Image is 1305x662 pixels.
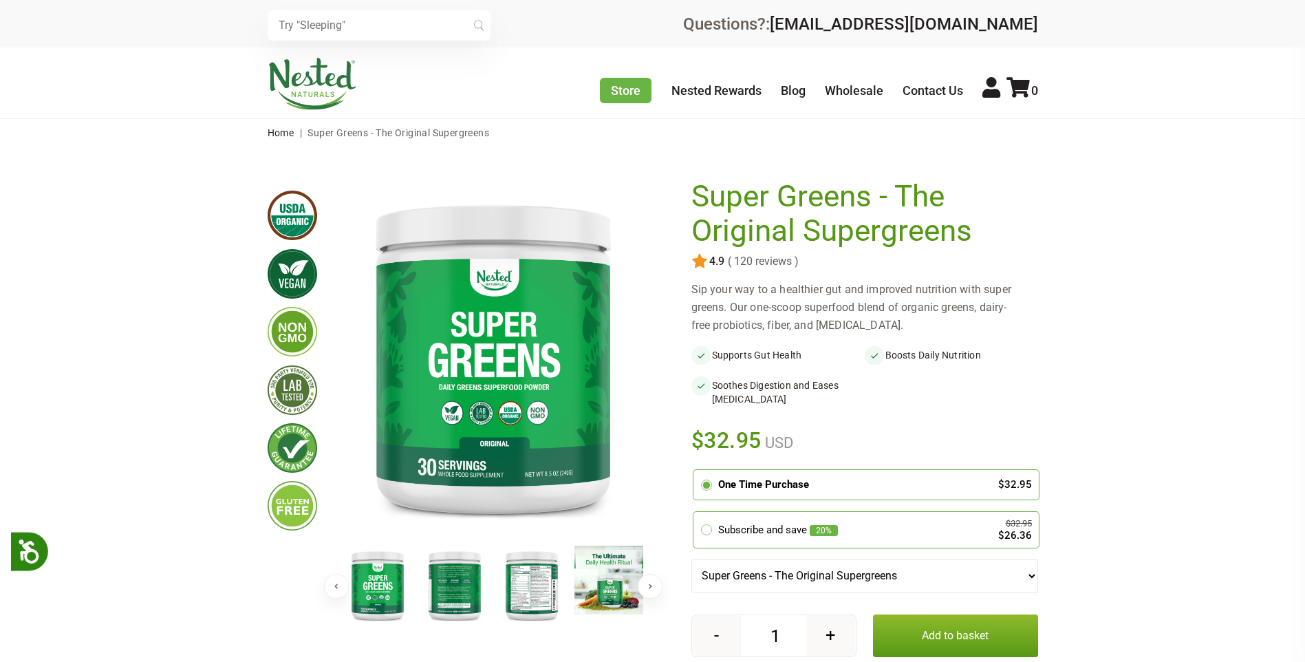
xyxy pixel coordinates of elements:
span: 4.9 [708,255,724,268]
div: Sip your way to a healthier gut and improved nutrition with super greens. Our one-scoop superfood... [691,281,1038,334]
span: | [296,127,305,138]
a: Nested Rewards [671,83,762,98]
span: ( 120 reviews ) [724,255,799,268]
img: star.svg [691,253,708,270]
a: 0 [1006,83,1038,98]
img: usdaorganic [268,191,317,240]
a: Wholesale [825,83,883,98]
span: $32.95 [691,425,762,456]
a: Blog [781,83,806,98]
a: Contact Us [903,83,963,98]
div: Questions?: [683,16,1038,32]
img: Super Greens - The Original Supergreens [420,546,489,625]
span: USD [762,434,793,451]
a: Store [600,78,651,103]
span: Super Greens - The Original Supergreens [308,127,489,138]
img: gmofree [268,307,317,356]
button: + [806,615,855,656]
input: Try "Sleeping" [268,10,490,41]
img: thirdpartytested [268,365,317,415]
img: Super Greens - The Original Supergreens [343,546,412,625]
img: Nested Naturals [268,58,357,110]
img: Super Greens - The Original Supergreens [339,180,647,534]
h1: Super Greens - The Original Supergreens [691,180,1031,248]
img: Super Greens - The Original Supergreens [497,546,566,625]
img: Super Greens - The Original Supergreens [574,546,643,615]
li: Supports Gut Health [691,345,865,365]
img: lifetimeguarantee [268,423,317,473]
img: vegan [268,249,317,299]
li: Boosts Daily Nutrition [865,345,1038,365]
nav: breadcrumbs [268,119,1038,147]
a: Home [268,127,294,138]
span: 0 [1031,83,1038,98]
button: - [692,615,741,656]
a: [EMAIL_ADDRESS][DOMAIN_NAME] [770,14,1038,34]
button: Add to basket [873,615,1038,657]
img: glutenfree [268,481,317,531]
button: Next [638,574,662,599]
li: Soothes Digestion and Eases [MEDICAL_DATA] [691,376,865,409]
button: Previous [324,574,349,599]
